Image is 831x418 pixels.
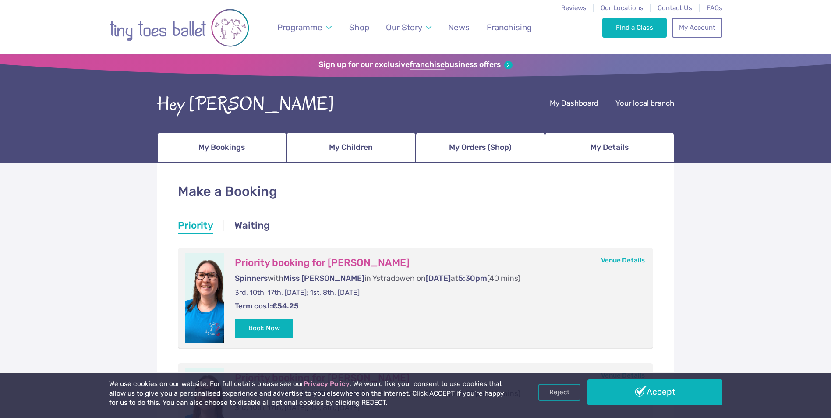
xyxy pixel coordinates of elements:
a: Sign up for our exclusivefranchisebusiness offers [318,60,513,70]
span: My Bookings [198,140,245,155]
span: Spinners [235,274,268,283]
span: Programme [277,22,322,32]
a: Waiting [234,219,270,234]
a: My Account [672,18,722,37]
img: tiny toes ballet [109,6,249,50]
span: Miss [PERSON_NAME] [283,274,364,283]
a: Contact Us [658,4,692,12]
p: with in Ystradowen on at (40 mins) [235,273,636,284]
span: Shop [349,22,369,32]
a: Programme [273,17,336,38]
a: Accept [587,379,722,405]
a: My Dashboard [550,99,598,110]
a: Your local branch [615,99,674,110]
p: We use cookies on our website. For full details please see our . We would like your consent to us... [109,379,508,408]
div: Hey [PERSON_NAME] [157,91,335,118]
strong: £54.25 [272,301,299,310]
a: My Orders (Shop) [416,132,545,163]
a: My Children [286,132,416,163]
span: Your local branch [615,99,674,107]
span: My Children [329,140,373,155]
a: Reject [538,384,580,400]
a: Our Story [382,17,435,38]
span: Our Story [386,22,422,32]
a: Venue Details [601,256,645,264]
span: My Dashboard [550,99,598,107]
span: My Orders (Shop) [449,140,511,155]
a: Privacy Policy [304,380,350,388]
h3: Priority booking for [PERSON_NAME] [235,257,636,269]
span: My Details [591,140,629,155]
p: Term cost: [235,301,636,312]
button: Book Now [235,319,294,338]
a: My Bookings [157,132,286,163]
a: Franchising [482,17,536,38]
a: News [444,17,474,38]
a: Reviews [561,4,587,12]
span: 5:30pm [458,274,487,283]
a: My Details [545,132,674,163]
strong: franchise [410,60,445,70]
a: Our Locations [601,4,644,12]
a: Shop [345,17,373,38]
span: Franchising [487,22,532,32]
h1: Make a Booking [178,182,654,201]
span: News [448,22,470,32]
p: 3rd, 10th, 17th, [DATE]; 1st, 8th, [DATE] [235,288,636,298]
a: Find a Class [602,18,667,37]
a: FAQs [707,4,722,12]
span: [DATE] [426,274,451,283]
